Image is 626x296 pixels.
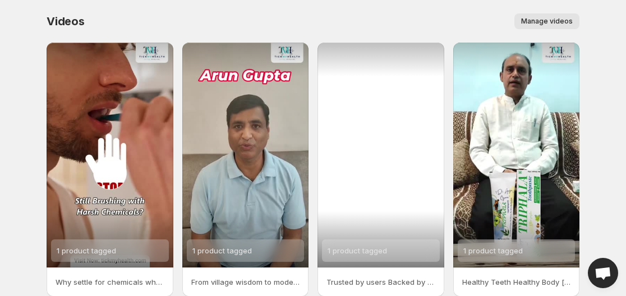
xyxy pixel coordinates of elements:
span: 1 product tagged [463,246,523,255]
span: 1 product tagged [57,246,116,255]
p: Trusted by users Backed by real results When it comes to oral health word of mouth means everythi... [326,276,435,288]
button: Manage videos [514,13,579,29]
p: From village wisdom to modern wellness When youve tried it all chemical-loaded brands dry herbal ... [191,276,300,288]
span: Videos [47,15,85,28]
span: Manage videos [521,17,573,26]
p: Why settle for chemicals when you can have natures touch [PERSON_NAME] Triphala Toothpaste is you... [56,276,164,288]
a: Open chat [588,258,618,288]
p: Healthy Teeth Healthy Body [PERSON_NAME] 51 struggled with tooth sensitivity for yearseven big-na... [462,276,571,288]
span: 1 product tagged [328,246,387,255]
span: 1 product tagged [192,246,252,255]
